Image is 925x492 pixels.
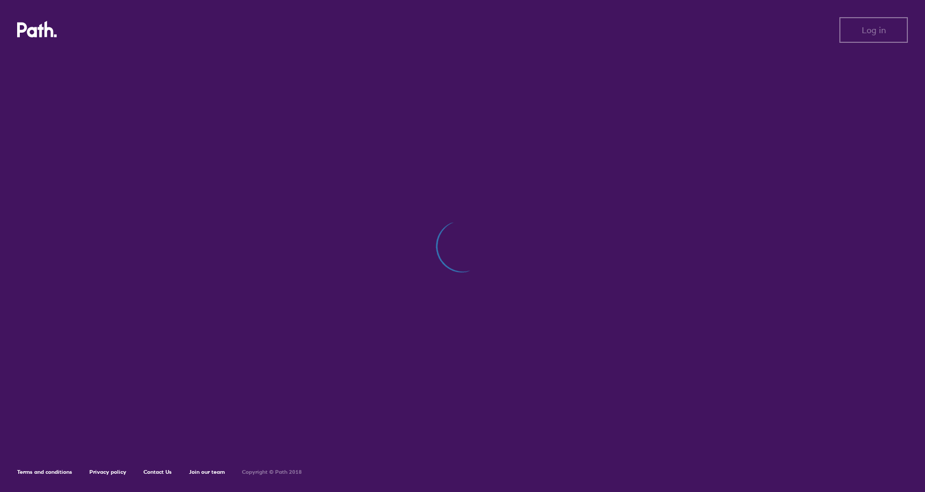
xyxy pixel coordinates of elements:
[242,469,302,475] h6: Copyright © Path 2018
[839,17,908,43] button: Log in
[17,468,72,475] a: Terms and conditions
[89,468,126,475] a: Privacy policy
[143,468,172,475] a: Contact Us
[862,25,886,35] span: Log in
[189,468,225,475] a: Join our team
